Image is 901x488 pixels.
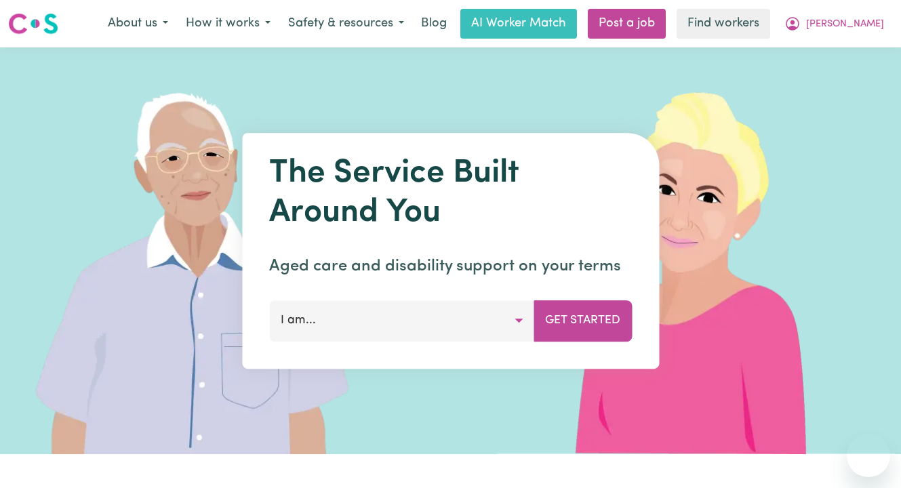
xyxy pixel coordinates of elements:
[460,9,577,39] a: AI Worker Match
[534,300,632,341] button: Get Started
[588,9,666,39] a: Post a job
[806,17,884,32] span: [PERSON_NAME]
[847,434,890,477] iframe: Button to launch messaging window
[8,8,58,39] a: Careseekers logo
[279,9,413,38] button: Safety & resources
[776,9,893,38] button: My Account
[8,12,58,36] img: Careseekers logo
[177,9,279,38] button: How it works
[269,254,632,279] p: Aged care and disability support on your terms
[269,155,632,232] h1: The Service Built Around You
[677,9,770,39] a: Find workers
[99,9,177,38] button: About us
[269,300,534,341] button: I am...
[413,9,455,39] a: Blog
